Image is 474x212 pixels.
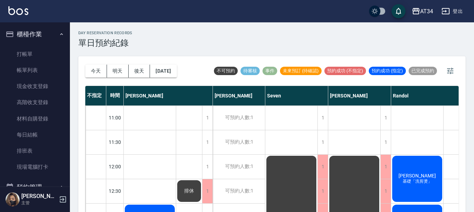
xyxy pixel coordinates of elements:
[3,159,67,175] a: 現場電腦打卡
[317,130,328,154] div: 1
[214,68,238,74] span: 不可預約
[21,200,57,206] p: 主管
[3,25,67,43] button: 櫃檯作業
[3,143,67,159] a: 排班表
[328,86,391,105] div: [PERSON_NAME]
[3,111,67,127] a: 材料自購登錄
[202,155,213,179] div: 1
[265,86,328,105] div: Seven
[106,179,124,203] div: 12:30
[213,106,265,130] div: 可預約人數:1
[106,105,124,130] div: 11:00
[106,130,124,154] div: 11:30
[3,78,67,94] a: 現金收支登錄
[85,65,107,78] button: 今天
[420,7,433,16] div: AT34
[317,179,328,203] div: 1
[3,62,67,78] a: 帳單列表
[324,68,366,74] span: 預約成功 (不指定)
[439,5,466,18] button: 登出
[409,4,436,19] button: AT34
[21,193,57,200] h5: [PERSON_NAME]
[106,86,124,105] div: 時間
[380,106,391,130] div: 1
[380,130,391,154] div: 1
[369,68,406,74] span: 預約成功 (指定)
[380,179,391,203] div: 1
[202,130,213,154] div: 1
[213,179,265,203] div: 可預約人數:1
[150,65,177,78] button: [DATE]
[183,188,195,194] span: 排休
[78,31,132,35] h2: day Reservation records
[202,106,213,130] div: 1
[8,6,28,15] img: Logo
[6,192,20,206] img: Person
[392,4,405,18] button: save
[3,178,67,196] button: 預約管理
[213,86,265,105] div: [PERSON_NAME]
[202,179,213,203] div: 1
[107,65,129,78] button: 明天
[213,130,265,154] div: 可預約人數:1
[401,178,433,184] span: 基礎「洗剪燙」
[213,155,265,179] div: 可預約人數:1
[317,106,328,130] div: 1
[85,86,106,105] div: 不指定
[106,154,124,179] div: 12:00
[3,94,67,110] a: 高階收支登錄
[124,86,213,105] div: [PERSON_NAME]
[263,68,277,74] span: 事件
[129,65,150,78] button: 後天
[3,127,67,143] a: 每日結帳
[397,173,437,178] span: [PERSON_NAME]
[78,38,132,48] h3: 單日預約紀錄
[280,68,322,74] span: 未來預訂 (待確認)
[317,155,328,179] div: 1
[3,46,67,62] a: 打帳單
[240,68,260,74] span: 待審核
[380,155,391,179] div: 1
[409,68,437,74] span: 已完成預約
